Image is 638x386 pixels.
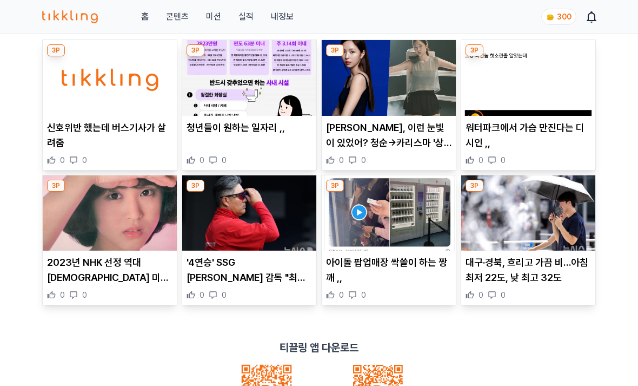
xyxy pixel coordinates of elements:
p: 신호위반 했는데 버스기사가 살려줌 [47,120,172,151]
p: 대구·경북, 흐리고 가끔 비…아침 최저 22도, 낮 최고 32도 [466,255,591,285]
p: 아이돌 팝업매장 싹쓸이 하는 짱깨 ,, [326,255,451,285]
div: 3P 워터파크에서 가슴 만진다는 디시인 ,, 워터파크에서 가슴 만진다는 디시인 ,, 0 0 [461,40,596,171]
p: [PERSON_NAME], 이런 눈빛이 있었어? 청순→카리스마 '상반된 매력' [326,120,451,151]
p: 티끌링 앱 다운로드 [280,340,358,355]
p: '4연승' SSG [PERSON_NAME] 감독 "최근 7경기 5홈런 고명준, 기대하던 모습" [187,255,312,285]
a: coin 300 [541,9,574,25]
div: 3P [326,44,344,56]
div: 3P [47,44,65,56]
p: 청년들이 원하는 일자리 ,, [187,120,312,135]
div: 3P 아이돌 팝업매장 싹쓸이 하는 짱깨 ,, 아이돌 팝업매장 싹쓸이 하는 짱깨 ,, 0 0 [321,175,456,306]
p: 워터파크에서 가슴 만진다는 디시인 ,, [466,120,591,151]
div: 3P [466,44,483,56]
p: 2023년 NHK 선정 역대 [DEMOGRAPHIC_DATA] 미녀 17선 [47,255,172,285]
span: 0 [60,155,65,166]
img: 채수빈, 이런 눈빛이 있었어? 청순→카리스마 '상반된 매력' [322,40,456,116]
div: 3P 신호위반 했는데 버스기사가 살려줌 신호위반 했는데 버스기사가 살려줌 0 0 [42,40,177,171]
div: 3P [466,180,483,192]
span: 0 [222,290,227,300]
div: 3P [187,44,204,56]
span: 0 [361,290,366,300]
span: 300 [557,12,571,21]
span: 0 [200,155,204,166]
div: 3P 2023년 NHK 선정 역대 일본 미녀 17선 2023년 NHK 선정 역대 [DEMOGRAPHIC_DATA] 미녀 17선 0 0 [42,175,177,306]
img: 아이돌 팝업매장 싹쓸이 하는 짱깨 ,, [322,175,456,251]
img: 워터파크에서 가슴 만진다는 디시인 ,, [461,40,595,116]
img: '4연승' SSG 이숭용 감독 "최근 7경기 5홈런 고명준, 기대하던 모습" [182,175,316,251]
img: 티끌링 [42,10,98,23]
div: 3P '4연승' SSG 이숭용 감독 "최근 7경기 5홈런 고명준, 기대하던 모습" '4연승' SSG [PERSON_NAME] 감독 "최근 7경기 5홈런 고명준, 기대하던 모습... [182,175,317,306]
span: 0 [60,290,65,300]
img: 대구·경북, 흐리고 가끔 비…아침 최저 22도, 낮 최고 32도 [461,175,595,251]
a: 콘텐츠 [166,10,189,23]
a: 홈 [141,10,149,23]
button: 미션 [206,10,221,23]
span: 0 [82,290,87,300]
a: 실적 [238,10,254,23]
span: 0 [501,155,506,166]
div: 3P 청년들이 원하는 일자리 ,, 청년들이 원하는 일자리 ,, 0 0 [182,40,317,171]
span: 0 [478,155,483,166]
span: 0 [478,290,483,300]
span: 0 [339,155,344,166]
div: 3P 대구·경북, 흐리고 가끔 비…아침 최저 22도, 낮 최고 32도 대구·경북, 흐리고 가끔 비…아침 최저 22도, 낮 최고 32도 0 0 [461,175,596,306]
img: 청년들이 원하는 일자리 ,, [182,40,316,116]
img: coin [546,13,555,22]
img: 2023년 NHK 선정 역대 일본 미녀 17선 [43,175,177,251]
div: 3P 채수빈, 이런 눈빛이 있었어? 청순→카리스마 '상반된 매력' [PERSON_NAME], 이런 눈빛이 있었어? 청순→카리스마 '상반된 매력' 0 0 [321,40,456,171]
span: 0 [222,155,227,166]
span: 0 [200,290,204,300]
a: 내정보 [271,10,294,23]
img: 신호위반 했는데 버스기사가 살려줌 [43,40,177,116]
div: 3P [187,180,204,192]
span: 0 [339,290,344,300]
span: 0 [82,155,87,166]
span: 0 [361,155,366,166]
div: 3P [326,180,344,192]
div: 3P [47,180,65,192]
span: 0 [501,290,506,300]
